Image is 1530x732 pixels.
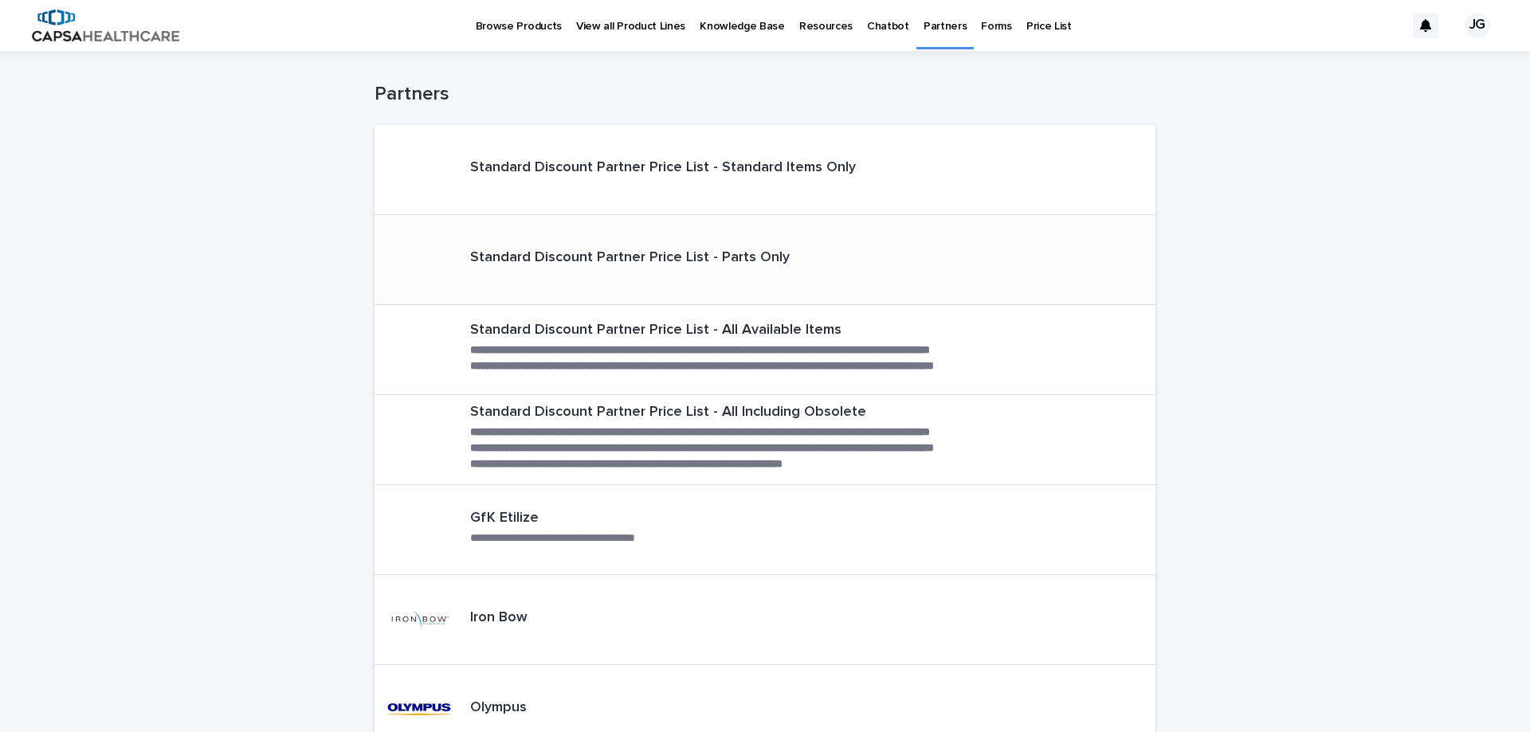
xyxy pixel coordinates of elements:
[470,609,528,627] p: Iron Bow
[470,159,856,177] p: Standard Discount Partner Price List - Standard Items Only
[470,249,790,267] p: Standard Discount Partner Price List - Parts Only
[375,215,1155,305] a: Standard Discount Partner Price List - Parts Only
[32,10,179,41] img: B5p4sRfuTuC72oLToeu7
[470,322,1149,339] p: Standard Discount Partner Price List - All Available Items
[375,125,1155,215] a: Standard Discount Partner Price List - Standard Items Only
[375,575,1155,665] a: Iron Bow
[470,404,1149,421] p: Standard Discount Partner Price List - All Including Obsolete
[1465,13,1490,38] div: JG
[375,83,1155,106] h1: Partners
[470,510,757,527] p: GfK Etilize
[470,699,527,717] p: Olympus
